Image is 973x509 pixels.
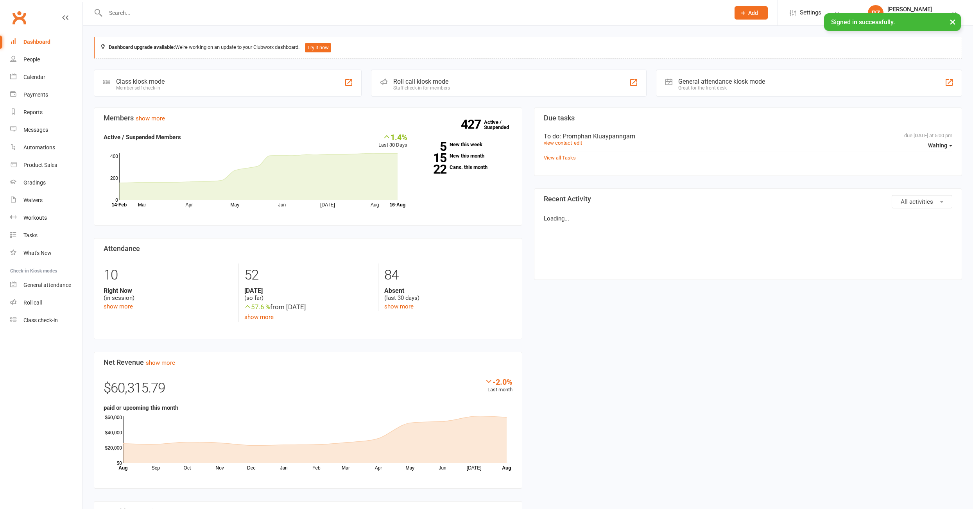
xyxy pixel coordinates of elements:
[384,263,512,287] div: 84
[735,6,768,20] button: Add
[748,10,758,16] span: Add
[103,7,724,18] input: Search...
[544,133,953,140] div: To do
[800,4,821,22] span: Settings
[23,250,52,256] div: What's New
[10,312,82,329] a: Class kiosk mode
[485,377,512,386] div: -2.0%
[678,78,765,85] div: General attendance kiosk mode
[544,214,953,223] p: Loading...
[10,33,82,51] a: Dashboard
[116,78,165,85] div: Class kiosk mode
[104,287,232,302] div: (in session)
[104,245,512,253] h3: Attendance
[831,18,895,26] span: Signed in successfully.
[461,118,484,130] strong: 427
[901,198,933,205] span: All activities
[419,163,446,175] strong: 22
[419,153,512,158] a: 15New this month
[419,165,512,170] a: 22Canx. this month
[146,359,175,366] a: show more
[393,78,450,85] div: Roll call kiosk mode
[384,303,414,310] a: show more
[378,133,407,141] div: 1.4%
[116,85,165,91] div: Member self check-in
[485,377,512,394] div: Last month
[104,303,133,310] a: show more
[10,294,82,312] a: Roll call
[23,74,45,80] div: Calendar
[104,114,512,122] h3: Members
[484,114,518,136] a: 427Active / Suspended
[23,299,42,306] div: Roll call
[244,263,373,287] div: 52
[10,227,82,244] a: Tasks
[305,43,331,52] button: Try it now
[23,91,48,98] div: Payments
[104,263,232,287] div: 10
[419,142,512,147] a: 5New this week
[104,404,178,411] strong: paid or upcoming this month
[244,302,373,312] div: from [DATE]
[378,133,407,149] div: Last 30 Days
[244,287,373,294] strong: [DATE]
[10,174,82,192] a: Gradings
[887,13,948,20] div: Legacy [PERSON_NAME]
[10,86,82,104] a: Payments
[23,109,43,115] div: Reports
[23,162,57,168] div: Product Sales
[23,127,48,133] div: Messages
[244,314,274,321] a: show more
[928,138,952,152] button: Waiting
[10,276,82,294] a: General attendance kiosk mode
[23,39,50,45] div: Dashboard
[136,115,165,122] a: show more
[384,287,512,302] div: (last 30 days)
[559,133,635,140] span: : Promphan Kluaypanngam
[10,156,82,174] a: Product Sales
[23,232,38,238] div: Tasks
[104,377,512,403] div: $60,315.79
[104,287,232,294] strong: Right Now
[678,85,765,91] div: Great for the front desk
[393,85,450,91] div: Staff check-in for members
[419,152,446,164] strong: 15
[23,282,71,288] div: General attendance
[887,6,948,13] div: [PERSON_NAME]
[10,121,82,139] a: Messages
[384,287,512,294] strong: Absent
[94,37,962,59] div: We're working on an update to your Clubworx dashboard.
[10,68,82,86] a: Calendar
[23,215,47,221] div: Workouts
[928,142,947,149] span: Waiting
[23,197,43,203] div: Waivers
[23,179,46,186] div: Gradings
[544,140,572,146] a: view contact
[23,56,40,63] div: People
[10,192,82,209] a: Waivers
[868,5,883,21] div: RZ
[10,51,82,68] a: People
[104,358,512,366] h3: Net Revenue
[10,244,82,262] a: What's New
[892,195,952,208] button: All activities
[946,13,960,30] button: ×
[574,140,582,146] a: edit
[10,209,82,227] a: Workouts
[10,139,82,156] a: Automations
[104,134,181,141] strong: Active / Suspended Members
[244,303,270,311] span: 57.6 %
[10,104,82,121] a: Reports
[23,144,55,151] div: Automations
[23,317,58,323] div: Class check-in
[544,114,953,122] h3: Due tasks
[9,8,29,27] a: Clubworx
[544,195,953,203] h3: Recent Activity
[419,141,446,152] strong: 5
[244,287,373,302] div: (so far)
[544,155,576,161] a: View all Tasks
[109,44,175,50] strong: Dashboard upgrade available:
